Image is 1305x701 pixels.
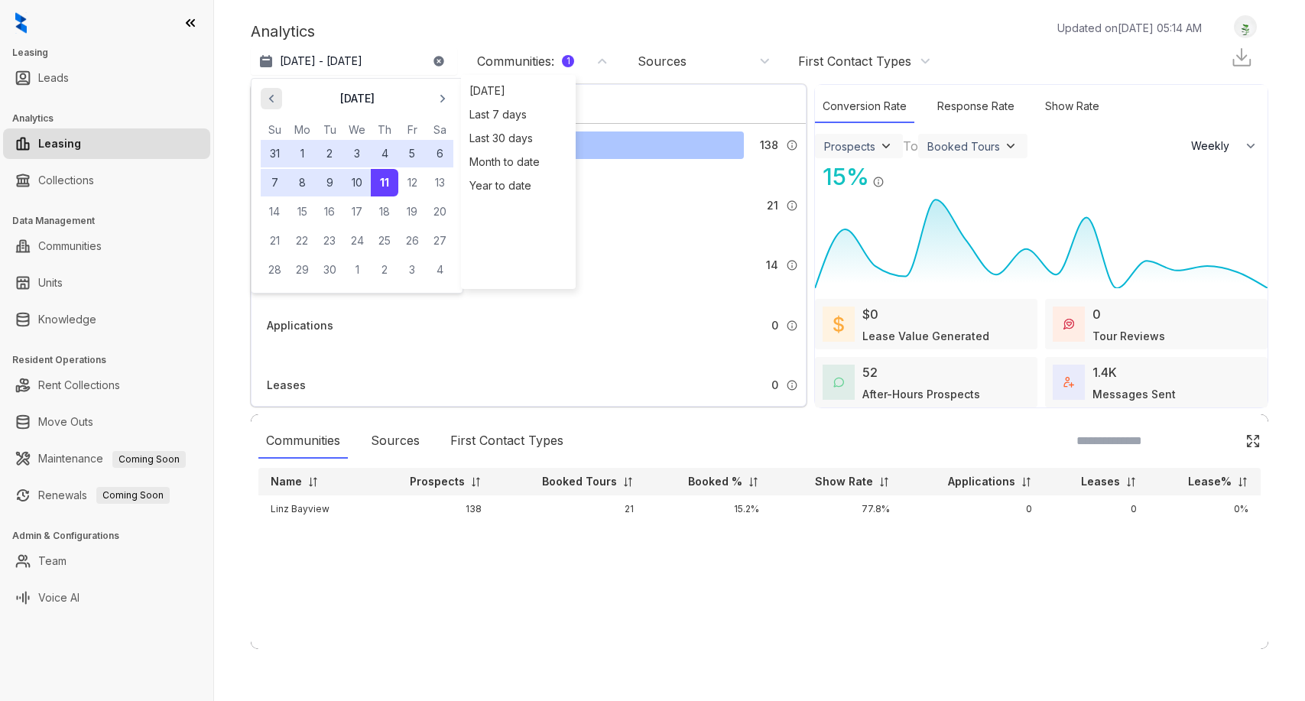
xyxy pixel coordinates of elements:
h3: Admin & Configurations [12,529,213,543]
button: 15 [288,198,316,226]
td: 0% [1149,495,1261,523]
a: Leads [38,63,69,93]
li: Team [3,546,210,576]
img: UserAvatar [1235,19,1256,35]
div: 0 [1092,305,1101,323]
p: Analytics [251,20,315,43]
a: Collections [38,165,94,196]
span: 0 [771,377,778,394]
div: Sources [363,424,427,459]
div: Prospects [824,140,875,153]
button: 1 [343,256,371,284]
img: ViewFilterArrow [1003,138,1018,154]
button: 3 [343,140,371,167]
p: Show Rate [815,474,873,489]
img: logo [15,12,27,34]
li: Leasing [3,128,210,159]
div: 52 [862,363,878,381]
div: Applications [267,317,333,334]
img: sorting [622,476,634,488]
p: Applications [948,474,1015,489]
div: Response Rate [930,90,1022,123]
p: Booked % [688,474,742,489]
img: sorting [1125,476,1137,488]
button: 1 [288,140,316,167]
button: 4 [426,256,453,284]
img: Download [1230,46,1253,69]
img: sorting [878,476,890,488]
th: Monday [288,122,316,138]
button: 17 [343,198,371,226]
button: 20 [426,198,453,226]
div: Lease Value Generated [862,328,989,344]
button: Weekly [1182,132,1268,160]
button: 13 [426,169,453,196]
li: Knowledge [3,304,210,335]
button: 6 [426,140,453,167]
img: Click Icon [885,162,907,185]
img: sorting [1021,476,1032,488]
span: 138 [760,137,778,154]
div: Sources [638,53,687,70]
img: sorting [1237,476,1248,488]
div: 15 % [815,160,869,194]
img: Info [786,320,798,332]
img: Info [786,139,798,151]
button: 21 [261,227,288,255]
li: Leads [3,63,210,93]
button: 22 [288,227,316,255]
span: 21 [767,197,778,214]
button: 16 [316,198,343,226]
th: Tuesday [316,122,343,138]
td: 15.2% [646,495,771,523]
a: Knowledge [38,304,96,335]
div: First Contact Types [798,53,911,70]
button: 7 [261,169,288,196]
a: Communities [38,231,102,261]
div: Show Rate [1037,90,1107,123]
div: Year to date [465,174,572,197]
div: 1.4K [1092,363,1117,381]
th: Sunday [261,122,288,138]
div: Last 7 days [465,102,572,126]
div: 1 [562,55,574,67]
span: 14 [766,257,778,274]
div: $0 [862,305,878,323]
p: Updated on [DATE] 05:14 AM [1057,20,1202,36]
li: Renewals [3,480,210,511]
div: To [903,137,918,155]
img: sorting [307,476,319,488]
img: Info [872,176,885,188]
li: Maintenance [3,443,210,474]
button: 5 [398,140,426,167]
a: Team [38,546,67,576]
div: Conversion Rate [815,90,914,123]
button: 11 [371,169,398,196]
button: 12 [398,169,426,196]
img: sorting [470,476,482,488]
span: 0 [771,317,778,334]
li: Rent Collections [3,370,210,401]
div: Communities [258,424,348,459]
th: Friday [398,122,426,138]
button: 9 [316,169,343,196]
h3: Data Management [12,214,213,228]
div: Tour Reviews [1092,328,1165,344]
button: 2 [371,256,398,284]
th: Wednesday [343,122,371,138]
img: Info [786,379,798,391]
button: 8 [288,169,316,196]
img: ViewFilterArrow [878,138,894,154]
td: 0 [1044,495,1150,523]
span: Coming Soon [96,487,170,504]
img: Info [786,200,798,212]
div: First Contact Types [443,424,571,459]
img: LeaseValue [833,315,844,333]
a: Units [38,268,63,298]
button: 4 [371,140,398,167]
span: Weekly [1191,138,1238,154]
div: Month to date [465,150,572,174]
img: TotalFum [1063,377,1074,388]
th: Thursday [371,122,398,138]
div: Messages Sent [1092,386,1176,402]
